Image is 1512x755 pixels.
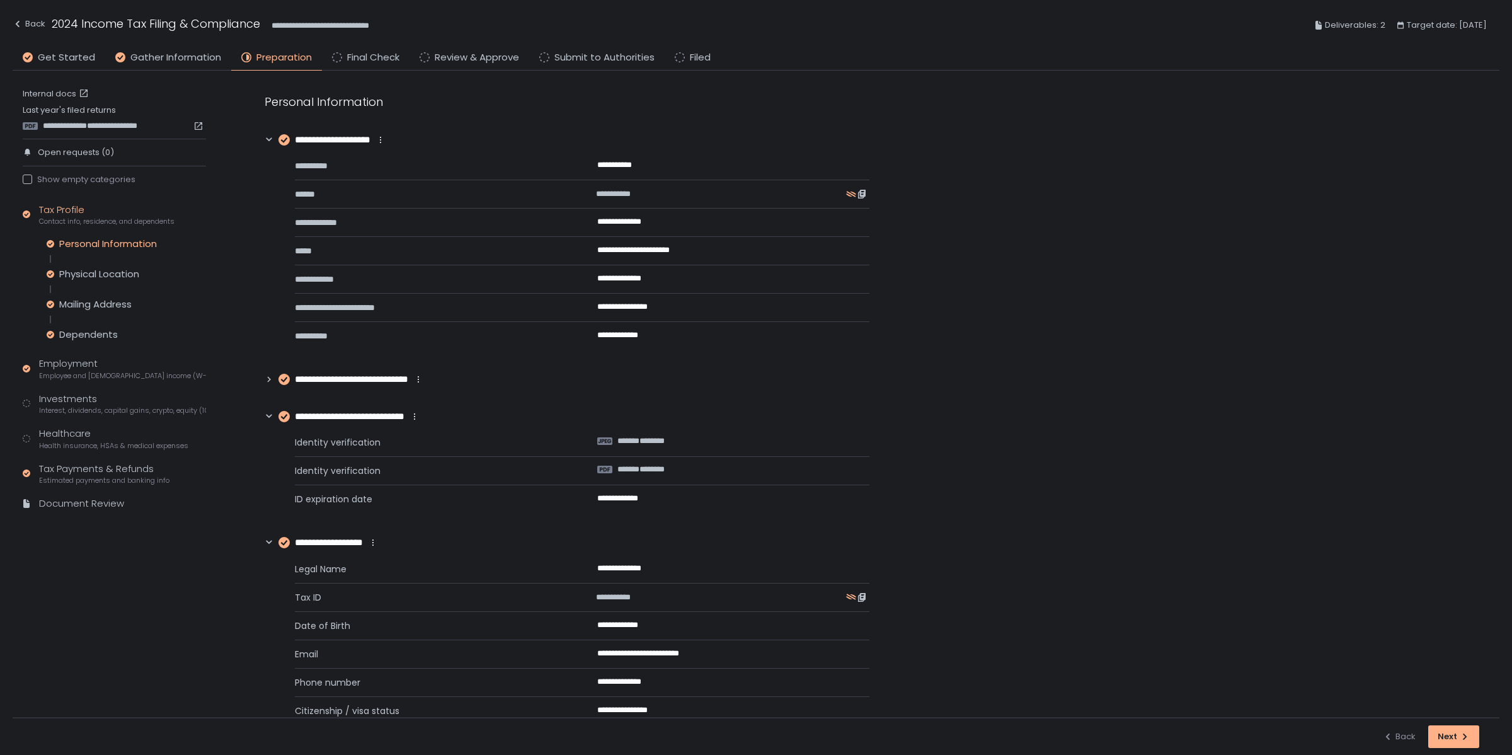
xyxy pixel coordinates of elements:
div: Next [1438,731,1470,742]
button: Back [1383,725,1416,748]
span: Phone number [295,676,567,689]
a: Internal docs [23,88,91,100]
div: Last year's filed returns [23,105,206,131]
div: Dependents [59,328,118,341]
div: Personal Information [265,93,869,110]
span: Review & Approve [435,50,519,65]
div: Investments [39,392,206,416]
span: Contact info, residence, and dependents [39,217,175,226]
div: Mailing Address [59,298,132,311]
span: Estimated payments and banking info [39,476,169,485]
div: Tax Payments & Refunds [39,462,169,486]
span: Tax ID [295,591,566,604]
span: Identity verification [295,464,567,477]
span: Email [295,648,567,660]
span: Gather Information [130,50,221,65]
div: Physical Location [59,268,139,280]
span: Legal Name [295,563,567,575]
div: Back [13,16,45,32]
span: Filed [690,50,711,65]
span: Health insurance, HSAs & medical expenses [39,441,188,451]
span: ID expiration date [295,493,567,505]
button: Back [13,15,45,36]
span: Get Started [38,50,95,65]
button: Next [1428,725,1479,748]
span: Final Check [347,50,399,65]
span: Employee and [DEMOGRAPHIC_DATA] income (W-2s) [39,371,206,381]
span: Date of Birth [295,620,567,632]
div: Employment [39,357,206,381]
span: Identity verification [295,436,567,449]
span: Open requests (0) [38,147,114,158]
span: Deliverables: 2 [1325,18,1385,33]
div: Back [1383,731,1416,742]
div: Healthcare [39,427,188,451]
span: Preparation [256,50,312,65]
span: Citizenship / visa status [295,705,567,717]
div: Personal Information [59,238,157,250]
span: Target date: [DATE] [1407,18,1487,33]
div: Document Review [39,497,124,511]
div: Tax Profile [39,203,175,227]
h1: 2024 Income Tax Filing & Compliance [52,15,260,32]
span: Interest, dividends, capital gains, crypto, equity (1099s, K-1s) [39,406,206,415]
span: Submit to Authorities [554,50,655,65]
